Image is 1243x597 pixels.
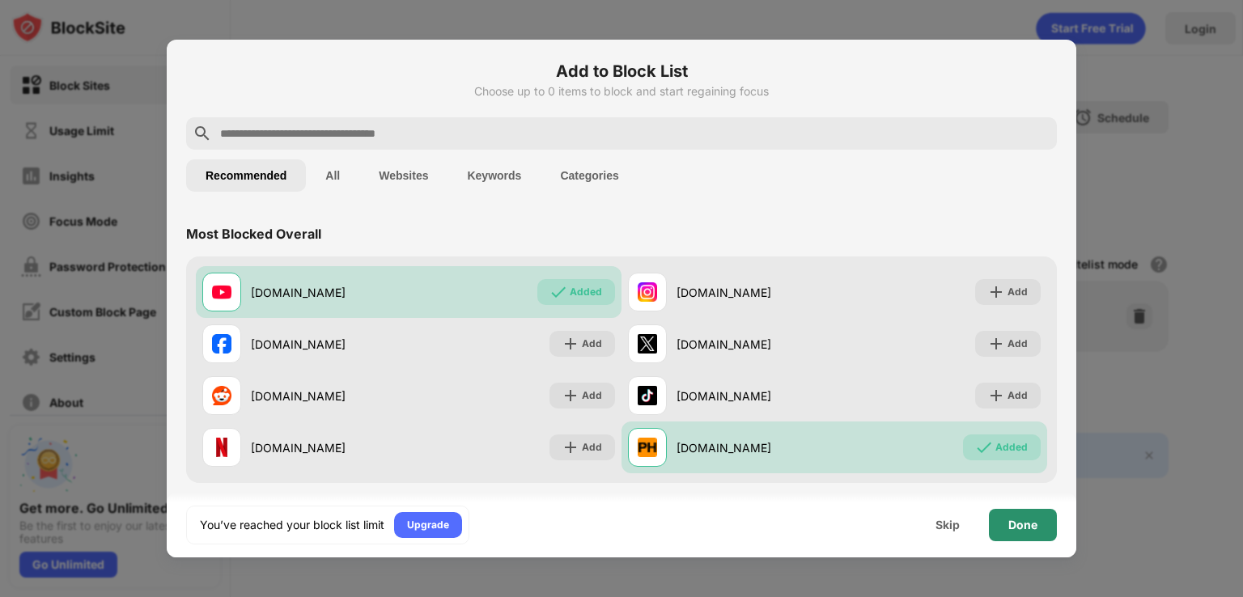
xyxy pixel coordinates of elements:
div: [DOMAIN_NAME] [251,387,409,404]
div: Skip [935,519,960,531]
div: Most Blocked Overall [186,226,321,242]
div: Choose up to 0 items to block and start regaining focus [186,85,1057,98]
div: Upgrade [407,517,449,533]
div: [DOMAIN_NAME] [677,336,834,353]
div: Add [1008,336,1028,352]
div: Added [570,284,602,300]
img: favicons [638,386,657,405]
img: search.svg [193,124,212,143]
button: Websites [359,159,448,192]
div: [DOMAIN_NAME] [251,439,409,456]
img: favicons [212,334,231,354]
div: [DOMAIN_NAME] [677,439,834,456]
div: Done [1008,519,1037,531]
div: Add [582,336,602,352]
button: All [306,159,359,192]
div: Added [995,439,1028,455]
img: favicons [212,438,231,457]
div: Add [582,387,602,404]
div: [DOMAIN_NAME] [677,284,834,301]
div: [DOMAIN_NAME] [677,387,834,404]
div: You’ve reached your block list limit [200,517,384,533]
img: favicons [638,282,657,302]
button: Keywords [448,159,541,192]
div: [DOMAIN_NAME] [251,284,409,301]
div: Add [582,439,602,455]
button: Recommended [186,159,306,192]
img: favicons [212,282,231,302]
h6: Add to Block List [186,59,1057,83]
img: favicons [638,438,657,457]
div: Add [1008,284,1028,300]
img: favicons [638,334,657,354]
button: Categories [541,159,638,192]
img: favicons [212,386,231,405]
div: Add [1008,387,1028,404]
div: [DOMAIN_NAME] [251,336,409,353]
